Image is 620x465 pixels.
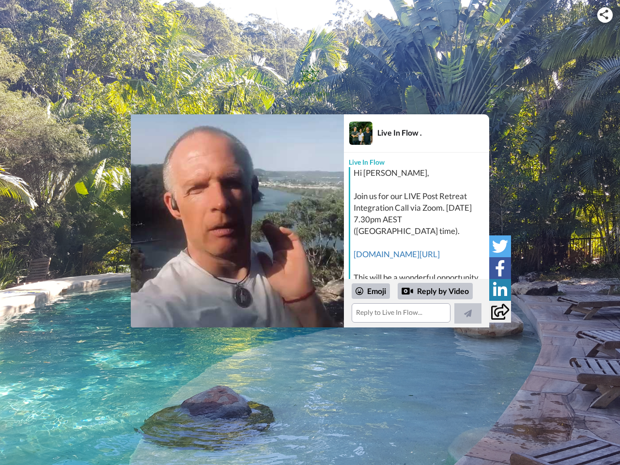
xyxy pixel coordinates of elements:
a: [DOMAIN_NAME][URL] [354,249,440,259]
img: 3987b40a-daa4-404f-834f-8850561a2f8f-thumb.jpg [131,114,344,327]
div: Reply by Video [398,283,473,299]
div: Emoji [352,283,390,299]
div: Reply by Video [402,285,413,297]
div: Live In Flow [344,153,489,167]
div: Hi [PERSON_NAME], Join us for our LIVE Post Retreat Integration Call via Zoom. [DATE] 7.30pm AEST... [354,167,487,330]
img: logo [287,61,333,100]
div: Live In Flow . [377,128,489,137]
img: ic_share.svg [600,10,608,19]
img: Profile Image [349,122,372,145]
